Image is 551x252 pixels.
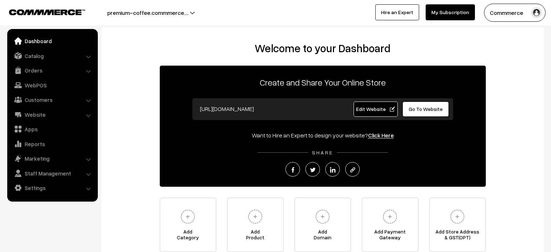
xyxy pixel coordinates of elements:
[9,49,95,62] a: Catalog
[9,181,95,194] a: Settings
[109,42,537,55] h2: Welcome to your Dashboard
[9,167,95,180] a: Staff Management
[9,64,95,77] a: Orders
[409,106,443,112] span: Go To Website
[426,4,475,20] a: My Subscription
[160,76,486,89] p: Create and Share Your Online Store
[9,123,95,136] a: Apps
[362,229,418,243] span: Add Payment Gateway
[9,93,95,106] a: Customers
[484,4,546,22] button: Commmerce
[9,7,72,16] a: COMMMERCE
[228,229,283,243] span: Add Product
[430,229,485,243] span: Add Store Address & GST(OPT)
[160,229,216,243] span: Add Category
[82,4,214,22] button: premium-coffee.commmerce.…
[9,79,95,92] a: WebPOS
[160,198,216,252] a: AddCategory
[9,34,95,47] a: Dashboard
[356,106,395,112] span: Edit Website
[295,198,351,252] a: AddDomain
[9,108,95,121] a: Website
[9,152,95,165] a: Marketing
[429,198,486,252] a: Add Store Address& GST(OPT)
[313,207,333,227] img: plus.svg
[178,207,198,227] img: plus.svg
[368,132,394,139] a: Click Here
[9,9,85,15] img: COMMMERCE
[354,102,398,117] a: Edit Website
[380,207,400,227] img: plus.svg
[362,198,418,252] a: Add PaymentGateway
[227,198,284,252] a: AddProduct
[9,137,95,150] a: Reports
[295,229,351,243] span: Add Domain
[308,149,337,156] span: SHARE
[245,207,265,227] img: plus.svg
[375,4,419,20] a: Hire an Expert
[531,7,542,18] img: user
[160,131,486,140] div: Want to Hire an Expert to design your website?
[402,102,449,117] a: Go To Website
[447,207,467,227] img: plus.svg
